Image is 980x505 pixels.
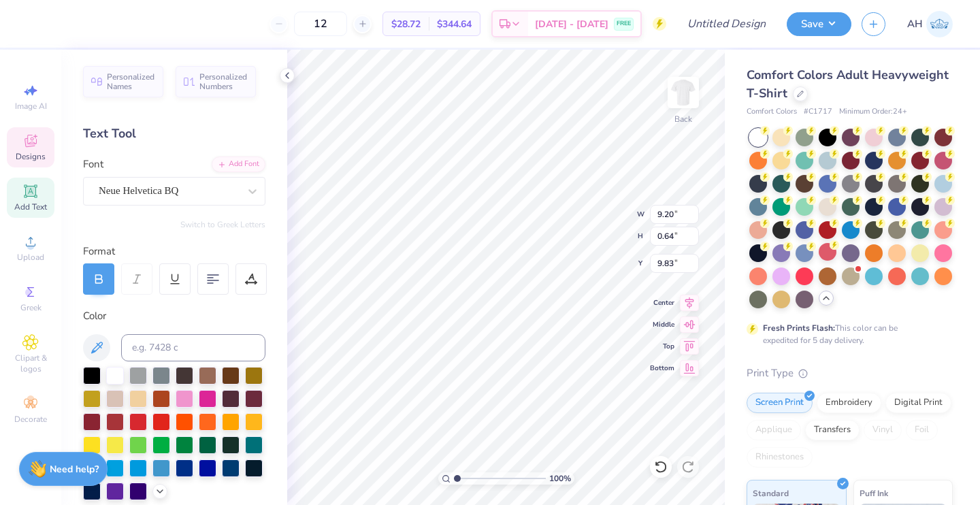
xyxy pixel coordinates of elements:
span: Center [650,298,674,308]
img: Back [670,79,697,106]
div: Transfers [805,420,860,440]
div: Rhinestones [747,447,813,468]
span: Clipart & logos [7,353,54,374]
span: [DATE] - [DATE] [535,17,608,31]
button: Save [787,12,851,36]
span: Upload [17,252,44,263]
div: Vinyl [864,420,902,440]
span: Image AI [15,101,47,112]
span: $28.72 [391,17,421,31]
span: # C1717 [804,106,832,118]
span: Comfort Colors Adult Heavyweight T-Shirt [747,67,949,101]
span: Standard [753,486,789,500]
button: Switch to Greek Letters [180,219,265,230]
div: Embroidery [817,393,881,413]
span: Puff Ink [860,486,888,500]
div: Format [83,244,267,259]
div: Color [83,308,265,324]
span: Add Text [14,201,47,212]
span: FREE [617,19,631,29]
div: Print Type [747,365,953,381]
span: Minimum Order: 24 + [839,106,907,118]
div: Applique [747,420,801,440]
span: Designs [16,151,46,162]
a: AH [907,11,953,37]
input: e.g. 7428 c [121,334,265,361]
span: Bottom [650,363,674,373]
div: Digital Print [885,393,951,413]
span: Greek [20,302,42,313]
div: This color can be expedited for 5 day delivery. [763,322,930,346]
span: $344.64 [437,17,472,31]
div: Foil [906,420,938,440]
span: Personalized Names [107,72,155,91]
span: Personalized Numbers [199,72,248,91]
span: Middle [650,320,674,329]
div: Back [674,113,692,125]
strong: Need help? [50,463,99,476]
div: Screen Print [747,393,813,413]
span: AH [907,16,923,32]
span: Decorate [14,414,47,425]
span: Comfort Colors [747,106,797,118]
label: Font [83,157,103,172]
img: Annie Hanna [926,11,953,37]
strong: Fresh Prints Flash: [763,323,835,333]
input: – – [294,12,347,36]
div: Add Font [212,157,265,172]
input: Untitled Design [676,10,777,37]
div: Text Tool [83,125,265,143]
span: Top [650,342,674,351]
span: 100 % [549,472,571,485]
